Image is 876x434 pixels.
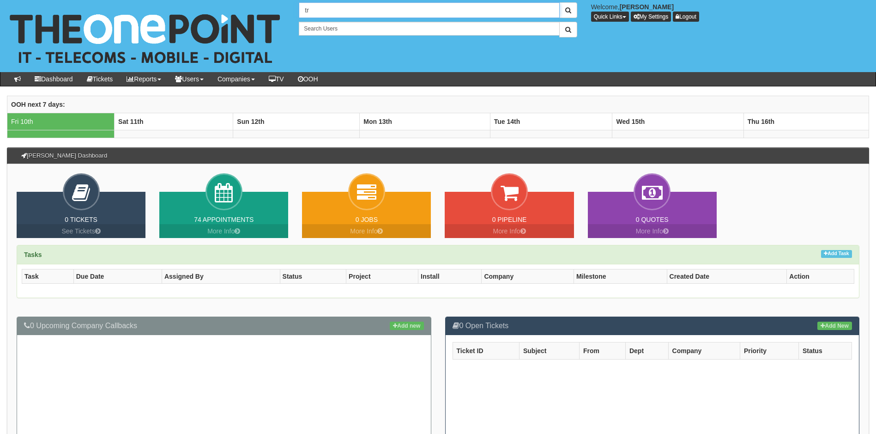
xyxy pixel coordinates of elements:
th: Priority [740,342,798,359]
th: Due Date [73,269,162,284]
a: Add Task [821,250,852,258]
input: Search Companies [299,2,559,18]
th: Company [668,342,740,359]
b: [PERSON_NAME] [620,3,674,11]
th: Dept [625,342,668,359]
th: Milestone [574,269,667,284]
th: Ticket ID [453,342,519,359]
a: 0 Quotes [636,216,669,223]
th: Action [787,269,854,284]
a: More Info [159,224,288,238]
button: Quick Links [591,12,629,22]
th: Status [280,269,346,284]
th: Thu 16th [743,113,869,130]
a: 0 Tickets [65,216,97,223]
a: More Info [445,224,574,238]
th: Project [346,269,418,284]
a: OOH [291,72,325,86]
th: Sat 11th [115,113,233,130]
th: Sun 12th [233,113,360,130]
a: More Info [302,224,431,238]
th: Tue 14th [490,113,612,130]
a: Users [168,72,211,86]
strong: Tasks [24,251,42,258]
a: Logout [673,12,699,22]
h3: 0 Open Tickets [453,322,852,330]
a: Add new [390,322,423,330]
div: Welcome, [584,2,876,22]
h3: 0 Upcoming Company Callbacks [24,322,424,330]
th: Status [798,342,852,359]
th: Wed 15th [612,113,743,130]
a: Tickets [80,72,120,86]
th: Company [482,269,574,284]
th: Assigned By [162,269,280,284]
a: TV [262,72,291,86]
th: Task [22,269,74,284]
th: OOH next 7 days: [7,96,869,113]
a: More Info [588,224,717,238]
input: Search Users [299,22,559,36]
th: Mon 13th [360,113,490,130]
a: See Tickets [17,224,145,238]
a: Companies [211,72,262,86]
h3: [PERSON_NAME] Dashboard [17,148,112,164]
th: From [579,342,625,359]
a: 74 Appointments [194,216,254,223]
a: Add New [817,322,852,330]
a: My Settings [631,12,671,22]
a: 0 Pipeline [492,216,527,223]
a: Reports [120,72,168,86]
th: Subject [519,342,579,359]
a: 0 Jobs [356,216,378,223]
td: Fri 10th [7,113,115,130]
th: Created Date [667,269,787,284]
a: Dashboard [28,72,80,86]
th: Install [418,269,482,284]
